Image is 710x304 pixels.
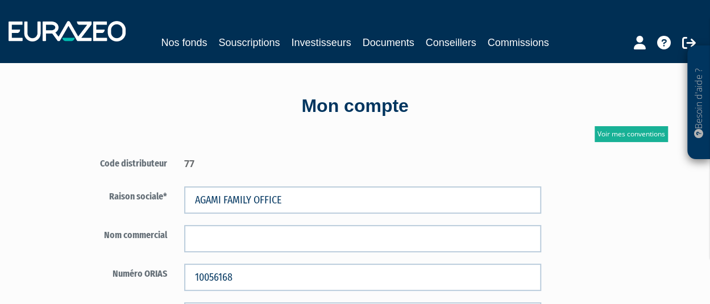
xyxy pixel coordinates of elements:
label: Nom commercial [51,225,176,242]
a: Voir mes conventions [595,126,668,142]
a: Commissions [488,35,549,51]
div: 77 [176,153,550,170]
p: Besoin d'aide ? [692,52,705,154]
label: Raison sociale* [51,186,176,203]
a: Investisseurs [291,35,351,51]
a: Nos fonds [161,35,207,51]
img: 1732889491-logotype_eurazeo_blanc_rvb.png [9,21,126,41]
a: Conseillers [426,35,476,51]
label: Numéro ORIAS [51,264,176,281]
label: Code distributeur [51,153,176,170]
a: Documents [363,35,414,51]
div: Mon compte [31,93,679,119]
a: Souscriptions [218,35,280,51]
